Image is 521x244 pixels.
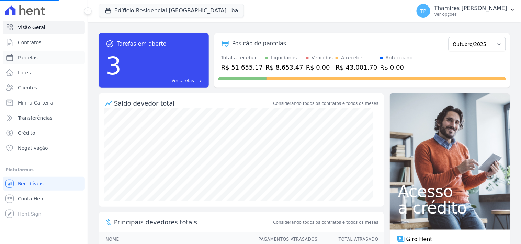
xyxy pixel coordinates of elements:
div: R$ 51.655,17 [221,63,263,72]
span: Conta Hent [18,195,45,202]
a: Crédito [3,126,85,140]
div: R$ 8.653,47 [265,63,303,72]
div: A receber [341,54,364,61]
div: 3 [106,48,122,84]
div: R$ 43.001,70 [336,63,377,72]
div: R$ 0,00 [306,63,333,72]
span: task_alt [106,40,114,48]
a: Conta Hent [3,192,85,206]
div: R$ 0,00 [380,63,413,72]
a: Recebíveis [3,177,85,191]
span: Giro Hent [406,235,432,243]
p: Ver opções [434,12,507,17]
span: TP [420,9,426,13]
a: Clientes [3,81,85,95]
div: Total a receber [221,54,263,61]
p: Thamires [PERSON_NAME] [434,5,507,12]
span: east [197,78,202,83]
span: Crédito [18,130,35,136]
span: Ver tarefas [172,77,194,84]
span: Acesso [398,183,502,199]
span: Minha Carteira [18,99,53,106]
span: Tarefas em aberto [117,40,167,48]
div: Saldo devedor total [114,99,272,108]
a: Transferências [3,111,85,125]
a: Minha Carteira [3,96,85,110]
div: Posição de parcelas [232,39,286,48]
span: a crédito [398,199,502,216]
div: Antecipado [386,54,413,61]
a: Lotes [3,66,85,80]
span: Recebíveis [18,180,44,187]
span: Parcelas [18,54,38,61]
a: Ver tarefas east [124,77,202,84]
span: Lotes [18,69,31,76]
span: Visão Geral [18,24,45,31]
div: Liquidados [271,54,297,61]
div: Considerando todos os contratos e todos os meses [273,100,378,107]
a: Visão Geral [3,21,85,34]
a: Contratos [3,36,85,49]
div: Plataformas [5,166,82,174]
button: Edíficio Residencial [GEOGRAPHIC_DATA] Lba [99,4,244,17]
a: Parcelas [3,51,85,64]
a: Negativação [3,141,85,155]
button: TP Thamires [PERSON_NAME] Ver opções [411,1,521,21]
div: Vencidos [312,54,333,61]
span: Clientes [18,84,37,91]
span: Negativação [18,145,48,151]
span: Contratos [18,39,41,46]
span: Principais devedores totais [114,218,272,227]
span: Transferências [18,114,53,121]
span: Considerando todos os contratos e todos os meses [273,219,378,225]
